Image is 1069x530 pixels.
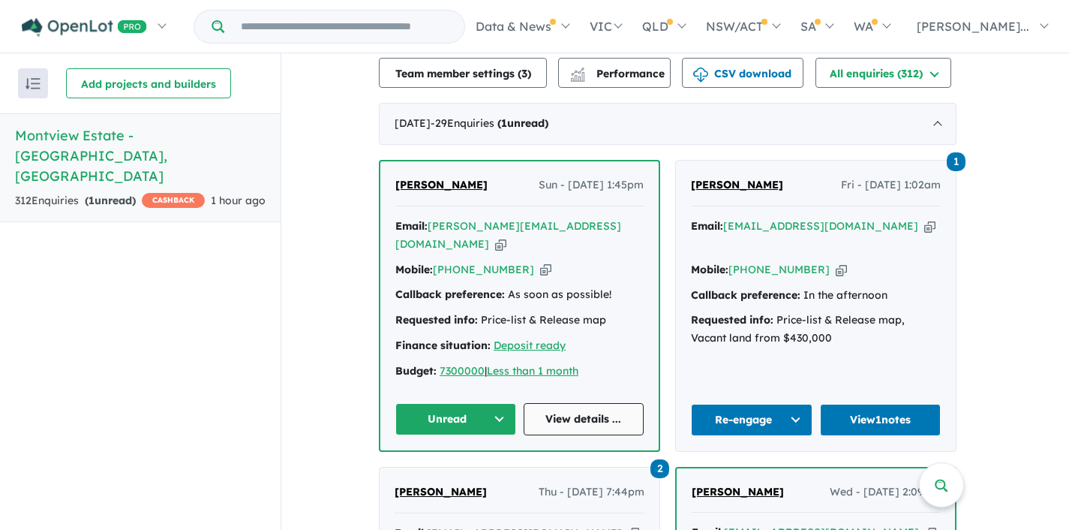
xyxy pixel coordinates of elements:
[227,11,461,43] input: Try estate name, suburb, builder or developer
[691,178,783,191] span: [PERSON_NAME]
[89,194,95,207] span: 1
[211,194,266,207] span: 1 hour ago
[691,313,773,327] strong: Requested info:
[66,68,231,98] button: Add projects and builders
[692,483,784,501] a: [PERSON_NAME]
[539,176,644,194] span: Sun - [DATE] 1:45pm
[26,78,41,89] img: sort.svg
[693,68,708,83] img: download icon
[395,263,433,276] strong: Mobile:
[947,151,965,171] a: 1
[395,483,487,501] a: [PERSON_NAME]
[723,219,918,233] a: [EMAIL_ADDRESS][DOMAIN_NAME]
[539,483,644,501] span: Thu - [DATE] 7:44pm
[433,263,534,276] a: [PHONE_NUMBER]
[947,152,965,171] span: 1
[379,58,547,88] button: Team member settings (3)
[497,116,548,130] strong: ( unread)
[820,404,941,436] a: View1notes
[395,178,488,191] span: [PERSON_NAME]
[691,219,723,233] strong: Email:
[142,193,205,208] span: CASHBACK
[570,72,585,82] img: bar-chart.svg
[924,218,935,234] button: Copy
[395,288,505,301] strong: Callback preference:
[395,219,428,233] strong: Email:
[521,67,527,80] span: 3
[379,103,956,145] div: [DATE]
[501,116,507,130] span: 1
[395,219,621,251] a: [PERSON_NAME][EMAIL_ADDRESS][DOMAIN_NAME]
[836,262,847,278] button: Copy
[917,19,1029,34] span: [PERSON_NAME]...
[691,312,941,348] div: Price-list & Release map, Vacant land from $430,000
[395,485,487,498] span: [PERSON_NAME]
[572,67,665,80] span: Performance
[395,176,488,194] a: [PERSON_NAME]
[395,363,644,381] div: |
[830,483,940,501] span: Wed - [DATE] 2:09pm
[558,58,671,88] button: Performance
[650,459,669,478] span: 2
[691,263,728,276] strong: Mobile:
[85,194,136,207] strong: ( unread)
[495,236,506,252] button: Copy
[431,116,548,130] span: - 29 Enquir ies
[395,286,644,304] div: As soon as possible!
[15,125,266,186] h5: Montview Estate - [GEOGRAPHIC_DATA] , [GEOGRAPHIC_DATA]
[691,287,941,305] div: In the afternoon
[692,485,784,498] span: [PERSON_NAME]
[395,403,516,435] button: Unread
[691,404,812,436] button: Re-engage
[440,364,485,378] a: 7300000
[691,288,800,302] strong: Callback preference:
[841,176,941,194] span: Fri - [DATE] 1:02am
[487,364,578,378] a: Less than 1 month
[15,192,205,210] div: 312 Enquir ies
[22,18,147,37] img: Openlot PRO Logo White
[395,312,644,330] div: Price-list & Release map
[815,58,951,88] button: All enquiries (312)
[524,403,644,435] a: View details ...
[395,313,478,327] strong: Requested info:
[395,364,437,378] strong: Budget:
[395,339,491,352] strong: Finance situation:
[650,458,669,478] a: 2
[728,263,830,276] a: [PHONE_NUMBER]
[494,339,566,352] a: Deposit ready
[571,68,584,76] img: line-chart.svg
[691,176,783,194] a: [PERSON_NAME]
[682,58,803,88] button: CSV download
[540,262,551,278] button: Copy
